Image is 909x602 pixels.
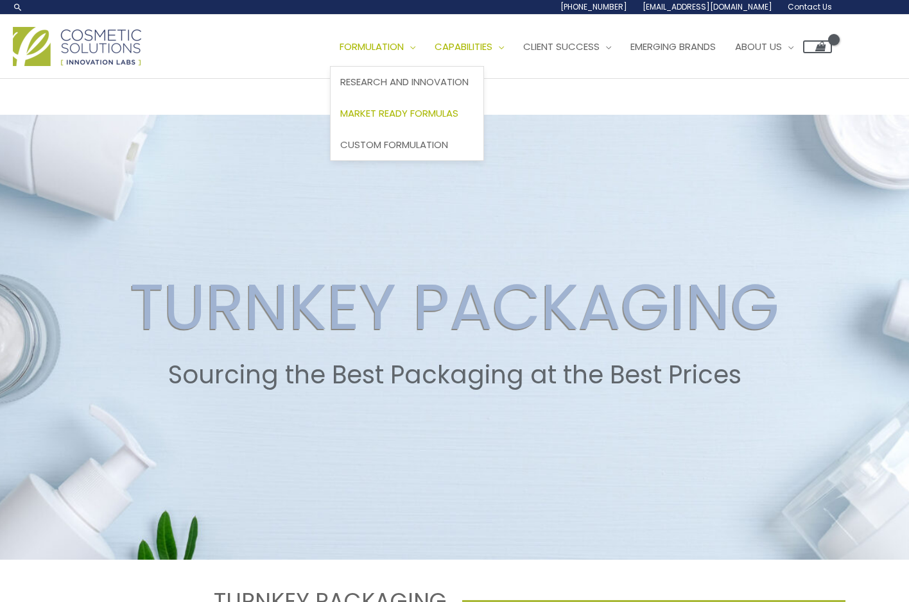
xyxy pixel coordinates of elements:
span: Client Success [523,40,600,53]
a: Market Ready Formulas [331,98,483,130]
nav: Site Navigation [320,28,832,66]
a: Capabilities [425,28,514,66]
span: About Us [735,40,782,53]
a: Formulation [330,28,425,66]
a: Emerging Brands [621,28,725,66]
h2: Sourcing the Best Packaging at the Best Prices [12,360,897,390]
span: Emerging Brands [630,40,716,53]
h2: TURNKEY PACKAGING [12,269,897,345]
a: View Shopping Cart, empty [803,40,832,53]
a: Client Success [514,28,621,66]
span: Capabilities [435,40,492,53]
a: Custom Formulation [331,129,483,160]
img: Cosmetic Solutions Logo [13,27,141,66]
span: [EMAIL_ADDRESS][DOMAIN_NAME] [643,1,772,12]
span: Custom Formulation [340,138,448,151]
span: Market Ready Formulas [340,106,458,120]
span: [PHONE_NUMBER] [560,1,627,12]
span: Formulation [340,40,404,53]
a: Search icon link [13,2,23,12]
a: Research and Innovation [331,67,483,98]
a: About Us [725,28,803,66]
span: Contact Us [788,1,832,12]
span: Research and Innovation [340,75,469,88]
